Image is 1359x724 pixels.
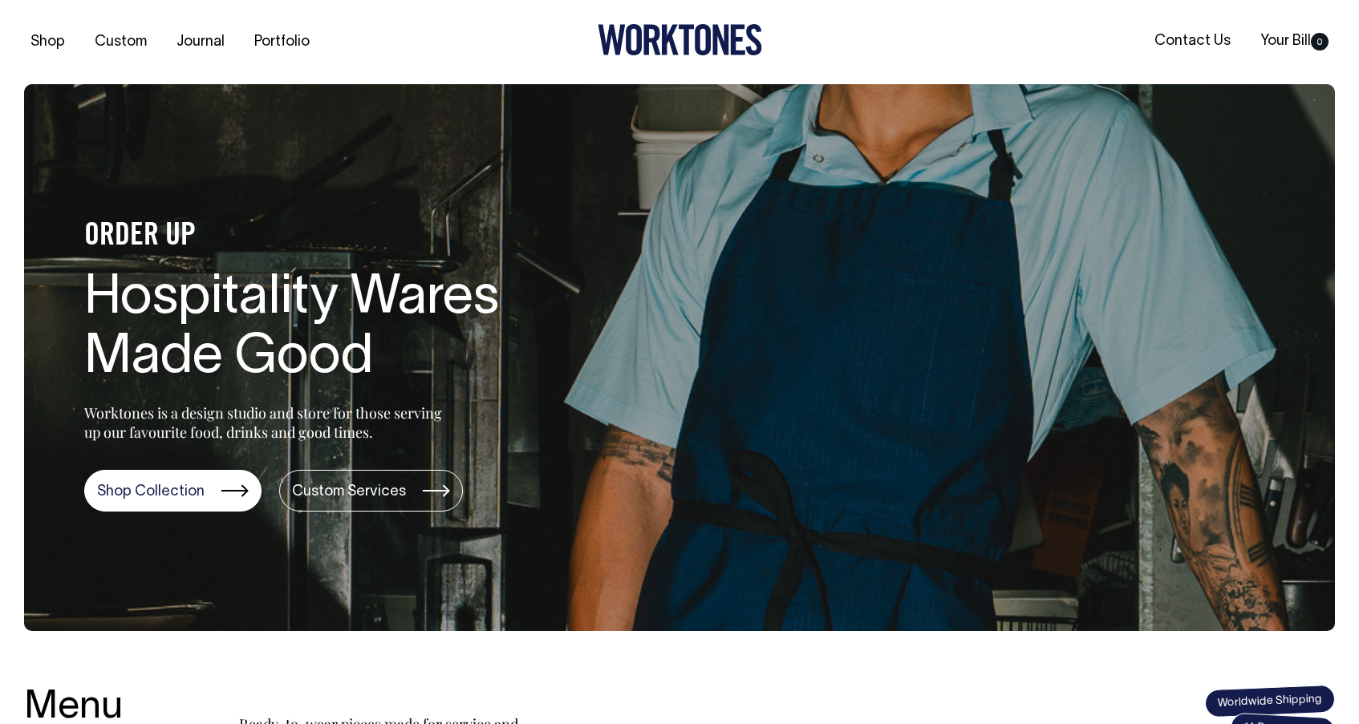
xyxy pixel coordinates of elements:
a: Custom Services [279,470,463,512]
a: Contact Us [1148,28,1237,55]
span: Worldwide Shipping [1204,684,1335,718]
h1: Hospitality Wares Made Good [84,269,598,390]
span: 0 [1311,33,1329,51]
a: Shop Collection [84,470,262,512]
h4: ORDER UP [84,220,598,253]
p: Worktones is a design studio and store for those serving up our favourite food, drinks and good t... [84,403,449,442]
a: Portfolio [248,29,316,55]
a: Custom [88,29,153,55]
a: Journal [170,29,231,55]
a: Your Bill0 [1254,28,1335,55]
a: Shop [24,29,71,55]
